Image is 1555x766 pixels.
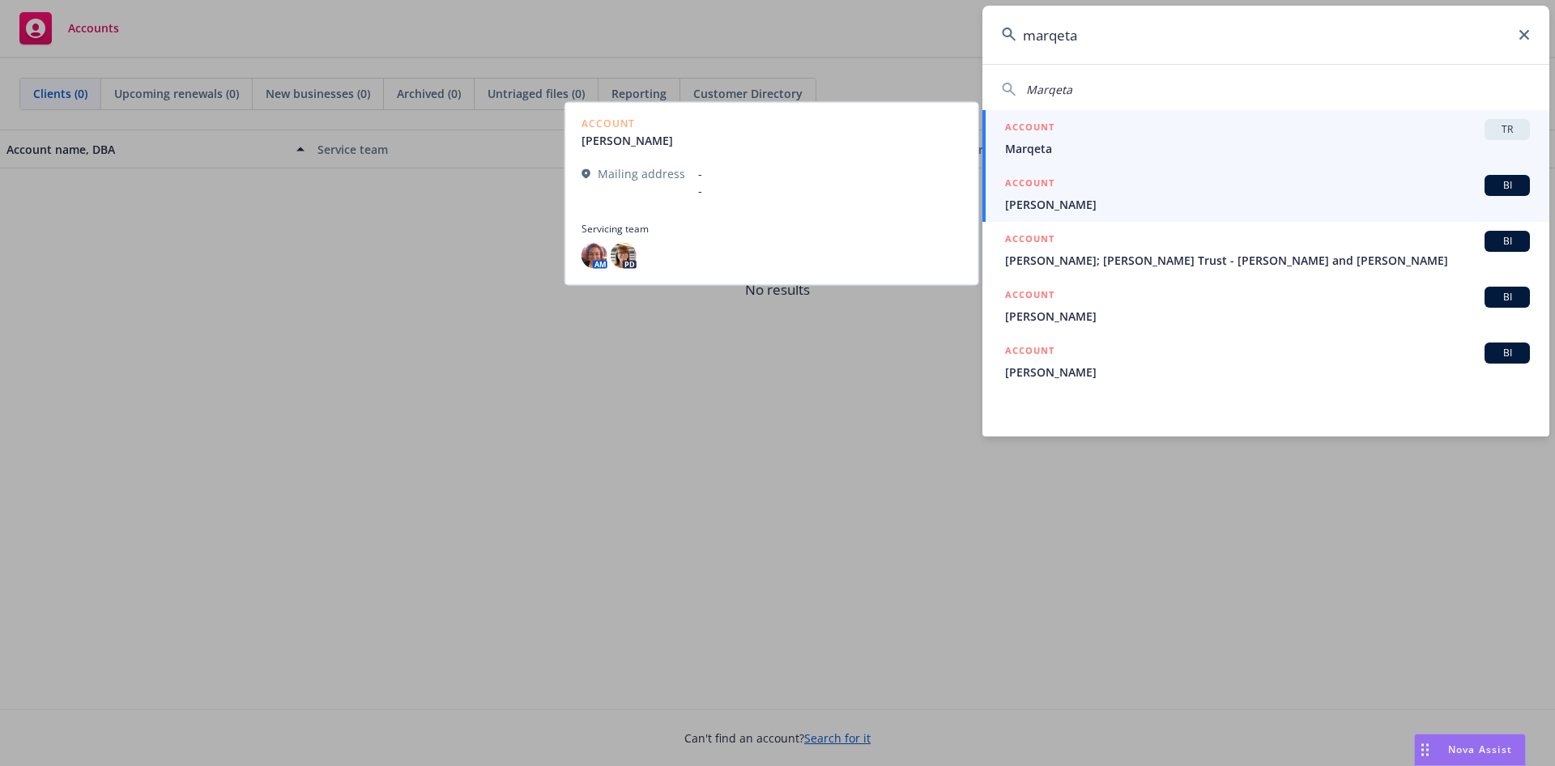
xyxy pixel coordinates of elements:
span: [PERSON_NAME]; [PERSON_NAME] Trust - [PERSON_NAME] and [PERSON_NAME] [1005,252,1530,269]
span: BI [1491,346,1523,360]
a: ACCOUNTBI[PERSON_NAME] [982,334,1549,389]
span: Marqeta [1005,140,1530,157]
div: Drag to move [1415,734,1435,765]
a: ACCOUNTBI[PERSON_NAME] [982,278,1549,334]
a: ACCOUNTBI[PERSON_NAME] [982,166,1549,222]
h5: ACCOUNT [1005,175,1054,194]
a: ACCOUNTBI[PERSON_NAME]; [PERSON_NAME] Trust - [PERSON_NAME] and [PERSON_NAME] [982,222,1549,278]
input: Search... [982,6,1549,64]
button: Nova Assist [1414,734,1526,766]
span: Marqeta [1026,82,1072,97]
span: [PERSON_NAME] [1005,308,1530,325]
span: BI [1491,178,1523,193]
a: ACCOUNTTRMarqeta [982,110,1549,166]
h5: ACCOUNT [1005,343,1054,362]
span: TR [1491,122,1523,137]
span: [PERSON_NAME] [1005,364,1530,381]
h5: ACCOUNT [1005,119,1054,138]
h5: ACCOUNT [1005,287,1054,306]
h5: ACCOUNT [1005,231,1054,250]
span: [PERSON_NAME] [1005,196,1530,213]
span: BI [1491,290,1523,304]
span: Nova Assist [1448,743,1512,756]
span: BI [1491,234,1523,249]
